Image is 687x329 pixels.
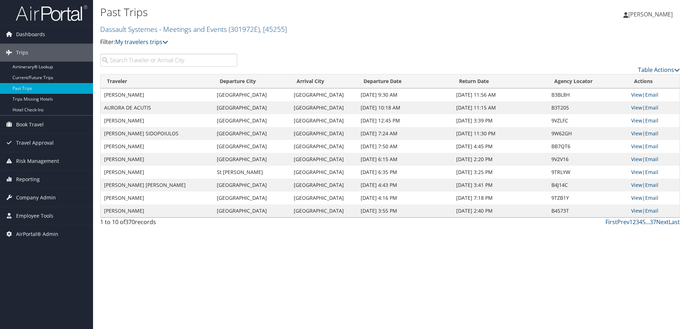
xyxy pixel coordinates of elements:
[548,101,628,114] td: B3T205
[631,91,642,98] a: View
[357,74,452,88] th: Departure Date: activate to sort column ascending
[290,140,357,153] td: [GEOGRAPHIC_DATA]
[101,166,213,179] td: [PERSON_NAME]
[605,218,617,226] a: First
[357,101,452,114] td: [DATE] 10:18 AM
[636,218,639,226] a: 3
[548,140,628,153] td: BB7QT6
[631,207,642,214] a: View
[453,74,548,88] th: Return Date: activate to sort column ascending
[628,192,679,204] td: |
[453,140,548,153] td: [DATE] 4:45 PM
[631,130,642,137] a: View
[357,179,452,192] td: [DATE] 4:43 PM
[645,156,658,163] a: Email
[290,127,357,140] td: [GEOGRAPHIC_DATA]
[453,153,548,166] td: [DATE] 2:20 PM
[453,204,548,217] td: [DATE] 2:40 PM
[16,134,54,152] span: Travel Approval
[628,179,679,192] td: |
[548,153,628,166] td: 9V2V16
[213,204,290,217] td: [GEOGRAPHIC_DATA]
[548,166,628,179] td: 9TRLYW
[629,218,633,226] a: 1
[290,179,357,192] td: [GEOGRAPHIC_DATA]
[645,143,658,150] a: Email
[453,166,548,179] td: [DATE] 3:25 PM
[645,182,658,188] a: Email
[628,101,679,114] td: |
[645,117,658,124] a: Email
[16,116,44,134] span: Book Travel
[290,153,357,166] td: [GEOGRAPHIC_DATA]
[639,218,642,226] a: 4
[16,225,58,243] span: AirPortal® Admin
[213,192,290,204] td: [GEOGRAPHIC_DATA]
[357,114,452,127] td: [DATE] 12:45 PM
[101,140,213,153] td: [PERSON_NAME]
[628,74,679,88] th: Actions
[16,5,87,21] img: airportal-logo.png
[548,192,628,204] td: 9TZB1Y
[16,189,56,207] span: Company Admin
[101,204,213,217] td: [PERSON_NAME]
[631,169,642,175] a: View
[631,156,642,163] a: View
[453,179,548,192] td: [DATE] 3:41 PM
[100,5,487,20] h1: Past Trips
[101,179,213,192] td: [PERSON_NAME] [PERSON_NAME]
[16,44,28,62] span: Trips
[645,218,650,226] span: …
[213,101,290,114] td: [GEOGRAPHIC_DATA]
[100,24,287,34] a: Dassault Systemes - Meetings and Events
[16,152,59,170] span: Risk Management
[642,218,645,226] a: 5
[213,140,290,153] td: [GEOGRAPHIC_DATA]
[453,127,548,140] td: [DATE] 11:30 PM
[453,114,548,127] td: [DATE] 3:39 PM
[645,91,658,98] a: Email
[357,140,452,153] td: [DATE] 7:50 AM
[617,218,629,226] a: Prev
[628,204,679,217] td: |
[100,54,237,67] input: Search Traveler or Arrival City
[115,38,168,46] a: My travelers trips
[125,218,135,226] span: 370
[631,104,642,111] a: View
[16,170,40,188] span: Reporting
[357,127,452,140] td: [DATE] 7:24 AM
[357,88,452,101] td: [DATE] 9:30 AM
[357,192,452,204] td: [DATE] 4:16 PM
[290,204,357,217] td: [GEOGRAPHIC_DATA]
[645,130,658,137] a: Email
[628,88,679,101] td: |
[638,66,680,74] a: Table Actions
[213,88,290,101] td: [GEOGRAPHIC_DATA]
[453,101,548,114] td: [DATE] 11:15 AM
[16,207,53,225] span: Employee Tools
[213,127,290,140] td: [GEOGRAPHIC_DATA]
[645,207,658,214] a: Email
[100,38,487,47] p: Filter:
[645,169,658,175] a: Email
[290,192,357,204] td: [GEOGRAPHIC_DATA]
[290,166,357,179] td: [GEOGRAPHIC_DATA]
[290,101,357,114] td: [GEOGRAPHIC_DATA]
[548,127,628,140] td: 9W62GH
[628,127,679,140] td: |
[101,101,213,114] td: AURORA DE ACUTIS
[453,88,548,101] td: [DATE] 11:56 AM
[229,24,260,34] span: ( 301972E )
[101,153,213,166] td: [PERSON_NAME]
[548,204,628,217] td: B4573T
[650,218,656,226] a: 37
[631,194,642,201] a: View
[101,114,213,127] td: [PERSON_NAME]
[548,179,628,192] td: B4J14C
[628,140,679,153] td: |
[628,10,673,18] span: [PERSON_NAME]
[357,153,452,166] td: [DATE] 6:15 AM
[101,192,213,204] td: [PERSON_NAME]
[631,143,642,150] a: View
[548,74,628,88] th: Agency Locator: activate to sort column ascending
